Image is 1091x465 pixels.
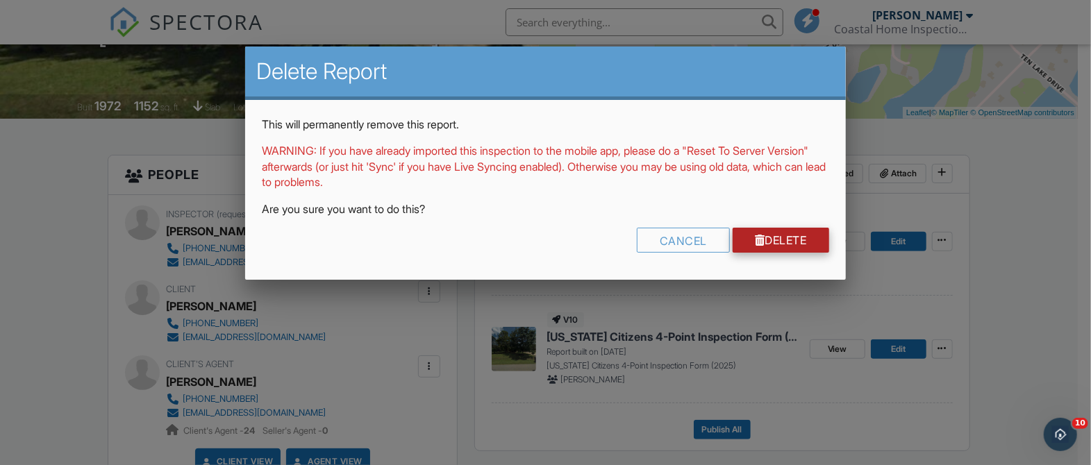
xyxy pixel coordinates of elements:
div: Cancel [637,228,730,253]
h2: Delete Report [256,58,834,85]
a: Delete [733,228,829,253]
iframe: Intercom live chat [1044,418,1077,451]
span: 10 [1072,418,1088,429]
p: Are you sure you want to do this? [262,201,828,217]
p: WARNING: If you have already imported this inspection to the mobile app, please do a "Reset To Se... [262,143,828,189]
p: This will permanently remove this report. [262,117,828,132]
